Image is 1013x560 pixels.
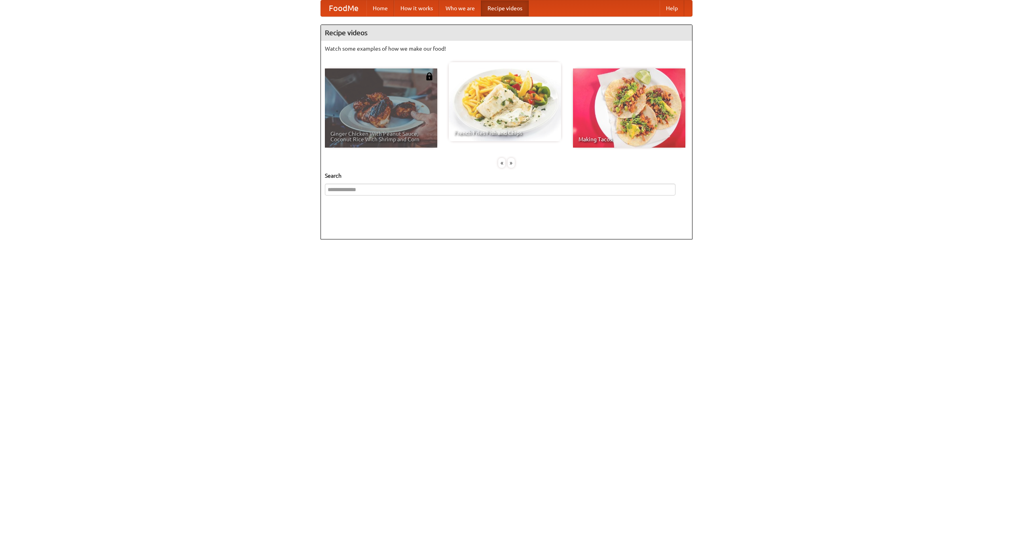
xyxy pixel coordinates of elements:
a: FoodMe [321,0,366,16]
a: How it works [394,0,439,16]
img: 483408.png [425,72,433,80]
h5: Search [325,172,688,180]
a: Recipe videos [481,0,529,16]
p: Watch some examples of how we make our food! [325,45,688,53]
a: French Fries Fish and Chips [449,62,561,141]
div: » [508,158,515,168]
h4: Recipe videos [321,25,692,41]
a: Help [660,0,684,16]
a: Who we are [439,0,481,16]
a: Making Tacos [573,68,685,148]
div: « [498,158,505,168]
a: Home [366,0,394,16]
span: Making Tacos [579,137,680,142]
span: French Fries Fish and Chips [454,130,556,136]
